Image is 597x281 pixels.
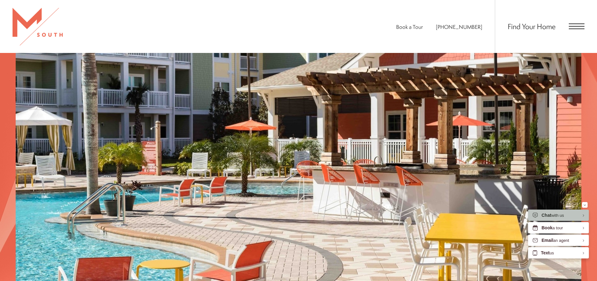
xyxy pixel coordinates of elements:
img: MSouth [13,8,63,45]
button: Open Menu [569,23,584,29]
a: Call Us at 813-570-8014 [436,23,482,30]
span: [PHONE_NUMBER] [436,23,482,30]
a: Find Your Home [508,21,556,31]
a: Book a Tour [396,23,423,30]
